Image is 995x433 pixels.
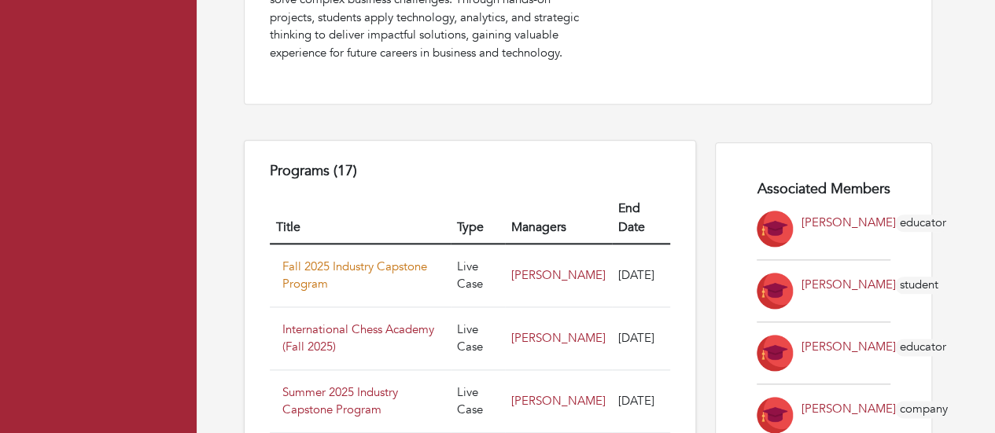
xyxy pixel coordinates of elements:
[757,397,793,433] img: Student-Icon-6b6867cbad302adf8029cb3ecf392088beec6a544309a027beb5b4b4576828a8.png
[282,259,427,292] a: Fall 2025 Industry Capstone Program
[511,267,606,283] a: [PERSON_NAME]
[757,181,890,198] h4: Associated Members
[451,193,505,244] th: Type
[895,339,949,356] span: educator
[451,369,505,432] td: Live Case
[270,163,670,180] h4: Programs (17)
[895,215,949,232] span: educator
[757,273,793,309] img: Student-Icon-6b6867cbad302adf8029cb3ecf392088beec6a544309a027beb5b4b4576828a8.png
[895,277,942,294] span: student
[451,306,505,369] td: Live Case
[612,306,670,369] td: [DATE]
[511,330,606,346] a: [PERSON_NAME]
[895,401,951,418] span: company
[612,193,670,244] th: End Date
[282,321,434,355] a: International Chess Academy (Fall 2025)
[801,339,895,354] a: [PERSON_NAME]
[757,211,793,247] img: Student-Icon-6b6867cbad302adf8029cb3ecf392088beec6a544309a027beb5b4b4576828a8.png
[801,401,895,416] a: [PERSON_NAME]
[801,215,895,230] a: [PERSON_NAME]
[511,393,606,409] a: [PERSON_NAME]
[451,244,505,307] td: Live Case
[282,384,398,418] a: Summer 2025 Industry Capstone Program
[612,369,670,432] td: [DATE]
[612,244,670,307] td: [DATE]
[757,335,793,371] img: Student-Icon-6b6867cbad302adf8029cb3ecf392088beec6a544309a027beb5b4b4576828a8.png
[270,193,451,244] th: Title
[801,277,895,292] a: [PERSON_NAME]
[505,193,612,244] th: Managers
